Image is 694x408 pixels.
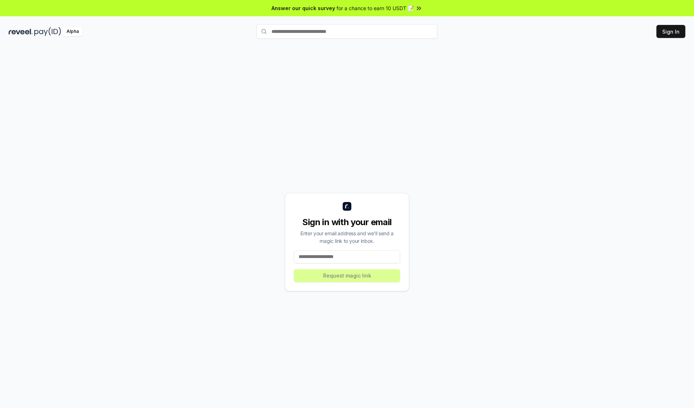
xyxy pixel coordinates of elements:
button: Sign In [656,25,685,38]
div: Alpha [63,27,83,36]
img: reveel_dark [9,27,33,36]
div: Sign in with your email [294,216,400,228]
img: logo_small [343,202,351,211]
span: Answer our quick survey [271,4,335,12]
span: for a chance to earn 10 USDT 📝 [337,4,414,12]
img: pay_id [34,27,61,36]
div: Enter your email address and we’ll send a magic link to your inbox. [294,229,400,245]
